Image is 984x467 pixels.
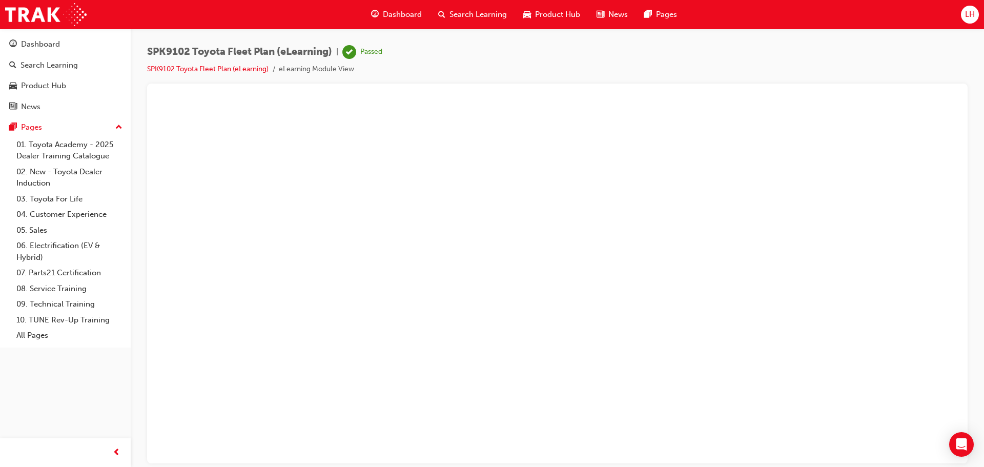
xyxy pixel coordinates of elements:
span: search-icon [438,8,445,21]
a: 09. Technical Training [12,296,127,312]
a: 07. Parts21 Certification [12,265,127,281]
span: Product Hub [535,9,580,21]
a: 04. Customer Experience [12,207,127,222]
span: | [336,46,338,58]
span: News [608,9,628,21]
a: News [4,97,127,116]
a: Search Learning [4,56,127,75]
a: Dashboard [4,35,127,54]
div: Dashboard [21,38,60,50]
li: eLearning Module View [279,64,354,75]
a: guage-iconDashboard [363,4,430,25]
button: Pages [4,118,127,137]
a: 05. Sales [12,222,127,238]
span: search-icon [9,61,16,70]
div: Pages [21,121,42,133]
span: up-icon [115,121,122,134]
span: Pages [656,9,677,21]
span: guage-icon [371,8,379,21]
a: Product Hub [4,76,127,95]
span: Search Learning [449,9,507,21]
a: 08. Service Training [12,281,127,297]
a: 01. Toyota Academy - 2025 Dealer Training Catalogue [12,137,127,164]
span: news-icon [597,8,604,21]
span: learningRecordVerb_PASS-icon [342,45,356,59]
span: car-icon [523,8,531,21]
div: News [21,101,40,113]
span: prev-icon [113,446,120,459]
span: guage-icon [9,40,17,49]
a: 03. Toyota For Life [12,191,127,207]
span: car-icon [9,82,17,91]
div: Open Intercom Messenger [949,432,974,457]
div: Passed [360,47,382,57]
a: search-iconSearch Learning [430,4,515,25]
span: news-icon [9,103,17,112]
div: Product Hub [21,80,66,92]
span: Dashboard [383,9,422,21]
a: 10. TUNE Rev-Up Training [12,312,127,328]
img: Trak [5,3,87,26]
a: 02. New - Toyota Dealer Induction [12,164,127,191]
a: news-iconNews [588,4,636,25]
button: LH [961,6,979,24]
span: SPK9102 Toyota Fleet Plan (eLearning) [147,46,332,58]
span: pages-icon [9,123,17,132]
a: SPK9102 Toyota Fleet Plan (eLearning) [147,65,269,73]
span: LH [965,9,975,21]
button: DashboardSearch LearningProduct HubNews [4,33,127,118]
a: pages-iconPages [636,4,685,25]
a: All Pages [12,328,127,343]
div: Search Learning [20,59,78,71]
a: car-iconProduct Hub [515,4,588,25]
a: 06. Electrification (EV & Hybrid) [12,238,127,265]
span: pages-icon [644,8,652,21]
